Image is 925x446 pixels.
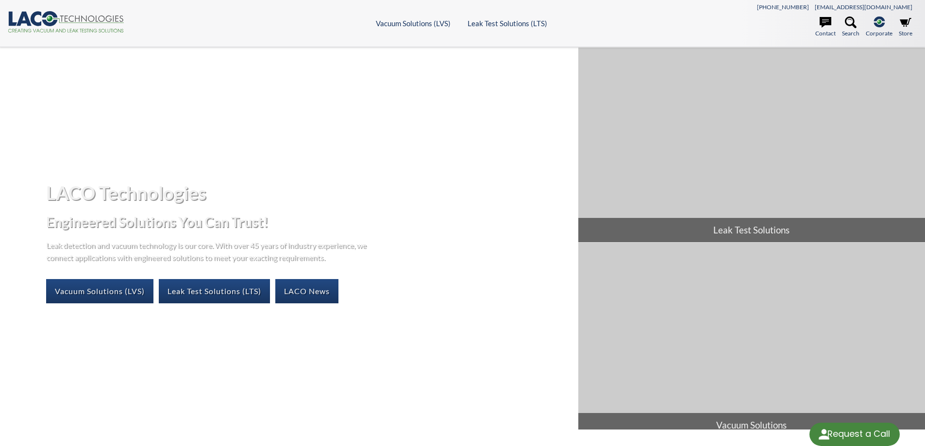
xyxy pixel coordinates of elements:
[46,213,570,231] h2: Engineered Solutions You Can Trust!
[809,423,900,446] div: Request a Call
[46,239,371,264] p: Leak detection and vacuum technology is our core. With over 45 years of industry experience, we c...
[866,29,892,38] span: Corporate
[578,413,925,437] span: Vacuum Solutions
[578,218,925,242] span: Leak Test Solutions
[842,17,859,38] a: Search
[757,3,809,11] a: [PHONE_NUMBER]
[815,3,912,11] a: [EMAIL_ADDRESS][DOMAIN_NAME]
[578,48,925,242] a: Leak Test Solutions
[159,279,270,303] a: Leak Test Solutions (LTS)
[46,181,570,205] h1: LACO Technologies
[275,279,338,303] a: LACO News
[815,17,836,38] a: Contact
[816,427,832,442] img: round button
[468,19,547,28] a: Leak Test Solutions (LTS)
[899,17,912,38] a: Store
[578,243,925,437] a: Vacuum Solutions
[376,19,451,28] a: Vacuum Solutions (LVS)
[827,423,890,445] div: Request a Call
[46,279,153,303] a: Vacuum Solutions (LVS)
